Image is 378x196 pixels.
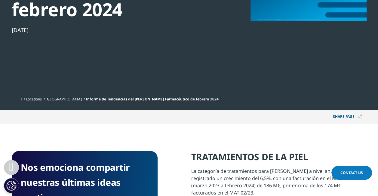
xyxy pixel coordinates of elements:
div: [DATE] [12,26,218,34]
button: Cookies Settings [4,178,19,193]
span: Informe de Tendencias del [PERSON_NAME] Farmacéutico de febrero 2024 [86,96,219,102]
img: Share PAGE [358,114,362,119]
a: [GEOGRAPHIC_DATA] [46,96,82,102]
a: Locations [26,96,42,102]
button: Share PAGEShare PAGE [328,110,367,124]
a: Contact Us [331,166,372,180]
span: Contact Us [340,170,363,175]
p: Share PAGE [328,110,367,124]
h4: TRATAMIENTOS DE LA PIEL [191,151,367,167]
